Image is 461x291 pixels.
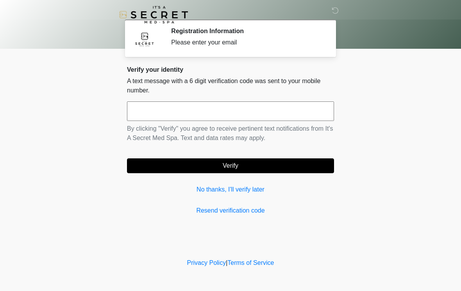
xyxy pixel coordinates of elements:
a: Resend verification code [127,206,334,215]
h2: Registration Information [171,27,322,35]
h2: Verify your identity [127,66,334,73]
a: Privacy Policy [187,259,226,266]
a: No thanks, I'll verify later [127,185,334,194]
p: By clicking "Verify" you agree to receive pertinent text notifications from It's A Secret Med Spa... [127,124,334,143]
div: Please enter your email [171,38,322,47]
img: Agent Avatar [133,27,156,51]
a: Terms of Service [227,259,274,266]
p: A text message with a 6 digit verification code was sent to your mobile number. [127,76,334,95]
a: | [226,259,227,266]
img: It's A Secret Med Spa Logo [119,6,188,23]
button: Verify [127,158,334,173]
